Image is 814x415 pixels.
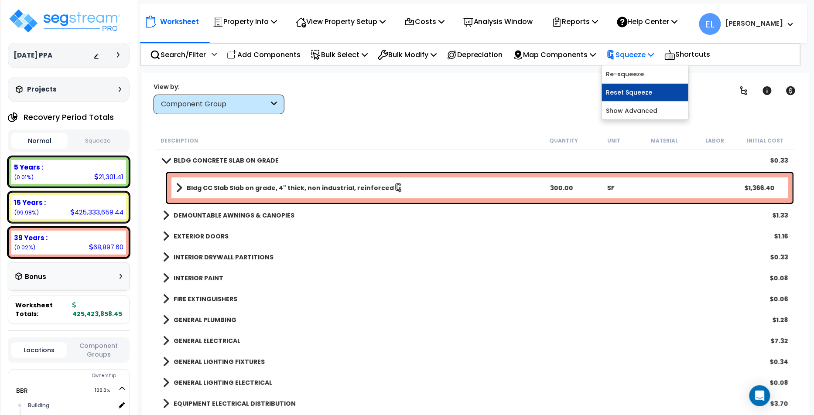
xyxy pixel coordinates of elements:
[24,113,114,122] h4: Recovery Period Totals
[174,232,229,241] b: EXTERIOR DOORS
[174,295,237,303] b: FIRE EXTINGUISHERS
[771,337,788,345] div: $7.32
[773,316,788,324] div: $1.28
[749,385,770,406] div: Open Intercom Messenger
[770,357,788,366] div: $0.34
[26,400,115,411] div: Building
[26,371,129,381] div: Ownership
[664,48,711,61] p: Shortcuts
[174,399,296,408] b: EQUIPMENT ELECTRICAL DISTRIBUTION
[537,184,586,192] div: 300.00
[447,49,503,61] p: Depreciation
[651,137,678,144] small: Material
[150,49,206,61] p: Search/Filter
[14,209,39,216] small: (99.98%)
[608,137,621,144] small: Unit
[617,16,678,27] p: Help Center
[71,341,127,359] button: Component Groups
[602,102,688,119] a: Show Advanced
[311,49,368,61] p: Bulk Select
[747,137,783,144] small: Initial Cost
[25,273,46,281] h3: Bonus
[296,16,386,27] p: View Property Setup
[442,44,508,65] div: Depreciation
[227,49,301,61] p: Add Components
[174,316,236,324] b: GENERAL PLUMBING
[174,253,274,262] b: INTERIOR DRYWALL PARTITIONS
[72,301,122,318] b: 425,423,858.45
[89,242,123,252] div: 68,897.60
[552,16,599,27] p: Reports
[770,378,788,387] div: $0.08
[213,16,277,27] p: Property Info
[174,211,294,220] b: DEMOUNTABLE AWNINGS & CANOPIES
[160,16,199,27] p: Worksheet
[222,44,305,65] div: Add Components
[14,198,46,207] b: 15 Years :
[14,163,43,172] b: 5 Years :
[14,51,52,60] h3: [DATE] PPA
[174,337,240,345] b: GENERAL ELECTRICAL
[94,172,123,181] div: 21,301.41
[660,44,715,65] div: Shortcuts
[154,82,284,91] div: View by:
[773,211,788,220] div: $1.33
[606,49,654,61] p: Squeeze
[11,133,68,149] button: Normal
[174,378,272,387] b: GENERAL LIGHTING ELECTRICAL
[770,274,788,282] div: $0.08
[70,207,123,217] div: 425,333,659.44
[549,137,578,144] small: Quantity
[15,301,69,318] span: Worksheet Totals:
[378,49,437,61] p: Bulk Modify
[14,173,34,181] small: (0.01%)
[705,137,724,144] small: Labor
[174,156,279,165] b: BLDG CONCRETE SLAB ON GRADE
[770,253,788,262] div: $0.33
[95,385,118,396] span: 100.0%
[602,84,688,101] a: Reset Squeeze
[161,99,269,109] div: Component Group
[602,65,688,83] a: Re-squeeze
[16,386,28,395] a: BBR 100.0%
[513,49,596,61] p: Map Components
[14,244,35,251] small: (0.02%)
[587,184,636,192] div: SF
[174,357,265,366] b: GENERAL LIGHTING FIXTURES
[699,13,721,35] span: EL
[725,19,783,28] b: [PERSON_NAME]
[404,16,445,27] p: Costs
[8,8,121,34] img: logo_pro_r.png
[161,137,198,144] small: Description
[770,399,788,408] div: $3.70
[774,232,788,241] div: $1.16
[176,182,536,194] a: Assembly Title
[463,16,533,27] p: Analysis Window
[187,184,394,192] b: Bldg CC Slab Slab on grade, 4" thick, non industrial, reinforced
[770,295,788,303] div: $0.06
[735,184,784,192] div: $1,366.40
[174,274,223,282] b: INTERIOR PAINT
[770,156,788,165] div: $0.33
[70,133,126,149] button: Squeeze
[14,233,48,242] b: 39 Years :
[27,85,57,94] h3: Projects
[11,342,67,358] button: Locations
